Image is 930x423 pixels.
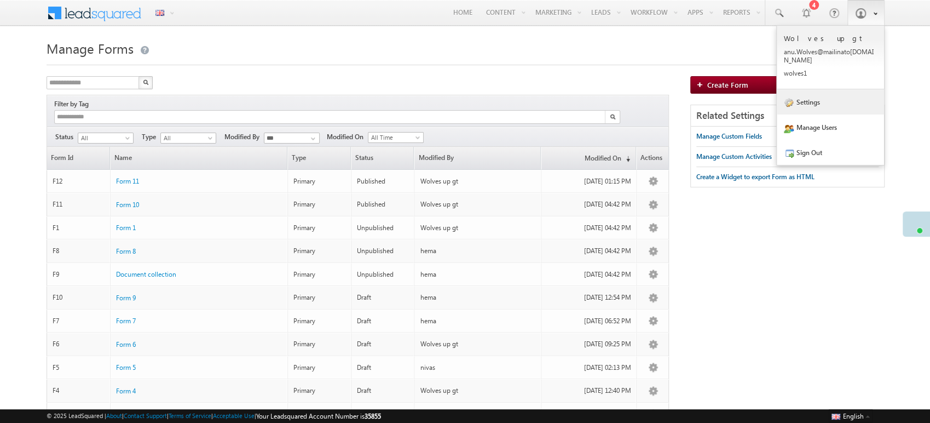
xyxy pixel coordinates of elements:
a: Form 11 [116,176,139,186]
img: Search [610,114,615,119]
a: Form 10 [116,200,139,210]
div: Wolves up gt [420,223,536,233]
img: Search [143,79,148,85]
a: Form 5 [116,363,136,373]
div: F5 [53,363,105,373]
div: F10 [53,293,105,302]
div: Published [357,176,409,186]
div: [DATE] 12:40 PM [547,386,631,396]
div: Draft [357,386,409,396]
a: Manage Custom Fields [696,127,762,146]
div: Primary [293,293,346,302]
span: Your Leadsquared Account Number is [256,412,381,420]
span: (sorted descending) [621,155,630,163]
div: [DATE] 04:42 PM [547,199,631,209]
span: English [843,412,864,420]
a: Show All Items [305,133,319,144]
div: [DATE] 04:42 PM [547,223,631,233]
p: wolve s1 [784,69,877,77]
div: Unpublished [357,270,409,279]
div: Primary [293,386,346,396]
div: F6 [53,339,105,349]
div: hema [420,270,536,279]
div: [DATE] 12:54 PM [547,293,631,302]
div: Unpublished [357,223,409,233]
div: Draft [357,363,409,373]
div: Primary [293,316,346,326]
span: All [78,133,130,143]
a: Document collection [116,270,176,279]
div: [DATE] 01:15 PM [547,176,631,186]
div: Primary [293,270,346,279]
span: Manage Forms [47,39,134,57]
div: Unpublished [357,246,409,256]
span: Create Form [707,80,748,89]
a: Manage Custom Activities [696,147,772,167]
span: Modified By [224,132,264,142]
div: F8 [53,246,105,256]
div: [DATE] 02:13 PM [547,363,631,373]
div: Primary [293,223,346,233]
a: Name [111,147,287,169]
span: Type [288,147,350,169]
div: F12 [53,176,105,186]
div: hema [420,316,536,326]
span: Modified On [327,132,368,142]
span: Actions [637,147,668,169]
a: Form 7 [116,316,136,326]
div: F9 [53,270,105,279]
div: F11 [53,199,105,209]
a: Form 9 [116,293,136,303]
span: Form 10 [116,201,139,209]
div: Manage Custom Activities [696,152,772,162]
div: [DATE] 09:25 PM [547,339,631,349]
span: Document collection [116,270,176,278]
div: Filter by Tag [54,98,93,110]
div: Primary [293,363,346,373]
span: Form 6 [116,340,136,348]
div: Published [357,199,409,209]
a: Form 8 [116,247,136,256]
div: [DATE] 06:52 PM [547,316,631,326]
span: Status [351,147,414,169]
a: Form Id [47,147,109,169]
a: Contact Support [124,412,167,419]
span: 35855 [365,412,381,420]
div: Draft [357,293,409,302]
div: hema [420,246,536,256]
span: Form 11 [116,177,139,185]
a: All Time [368,132,424,143]
div: Primary [293,339,346,349]
span: Form 7 [116,317,136,325]
div: Wolves up gt [420,339,536,349]
div: Draft [357,339,409,349]
a: Sign Out [777,140,884,165]
span: Form 5 [116,363,136,371]
div: Wolves up gt [420,199,536,209]
div: F4 [53,386,105,396]
a: Form 1 [116,223,136,233]
div: hema [420,293,536,302]
a: Wolves up gt anu.Wolves@mailinato[DOMAIN_NAME] wolves1 [777,26,884,89]
a: Form 6 [116,340,136,350]
div: Wolves up gt [420,176,536,186]
div: Primary [293,199,346,209]
p: Wolves up gt [784,33,877,43]
div: F1 [53,223,105,233]
span: All [161,133,213,143]
span: © 2025 LeadSquared | | | | | [47,411,381,421]
div: nivas [420,363,536,373]
a: All [160,133,216,144]
div: F7 [53,316,105,326]
span: Form 1 [116,224,136,232]
div: Create a Widget to export Form as HTML [696,172,815,182]
div: Primary [293,246,346,256]
span: Form 8 [116,247,136,255]
span: Status [55,132,78,142]
a: Form 4 [116,386,136,396]
button: English [829,409,873,422]
a: Create a Widget to export Form as HTML [696,167,815,187]
a: All [78,133,134,144]
div: Manage Custom Fields [696,132,762,141]
div: Draft [357,316,409,326]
